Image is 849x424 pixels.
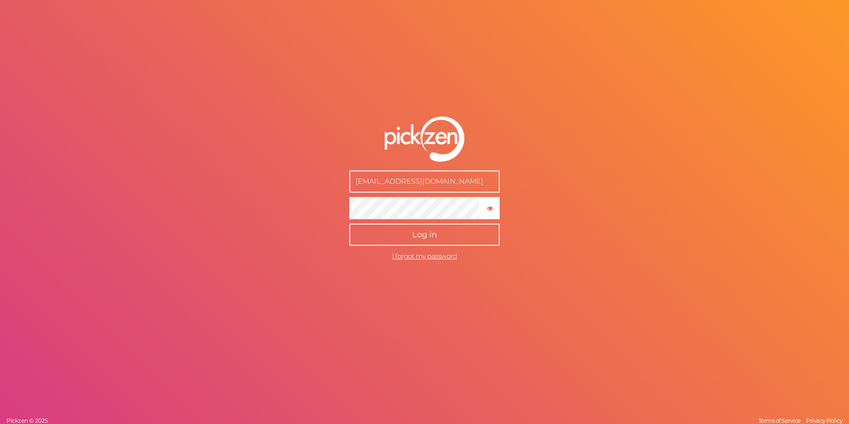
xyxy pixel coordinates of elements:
span: Terms of Service [758,417,801,424]
span: Log in [412,230,437,239]
a: Pickzen © 2025 [4,417,50,424]
input: E-mail [349,170,500,193]
a: Terms of Service [756,417,803,424]
span: Privacy Policy [806,417,842,424]
img: pz-logo-white.png [385,116,464,162]
button: Log in [349,224,500,246]
a: Privacy Policy [804,417,845,424]
a: I forgot my password [392,252,457,260]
